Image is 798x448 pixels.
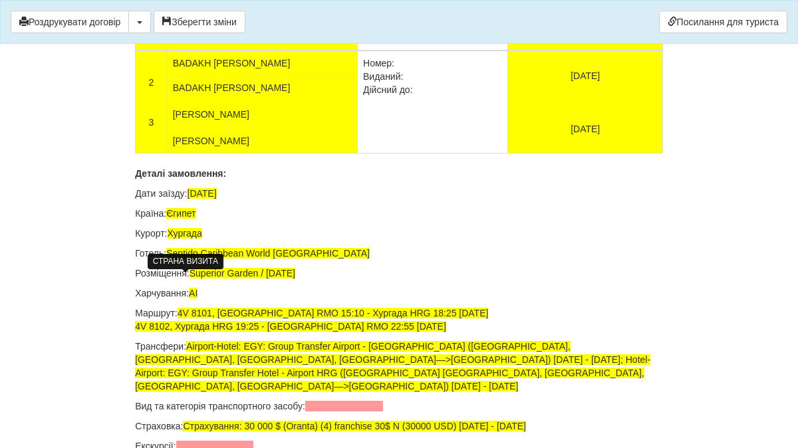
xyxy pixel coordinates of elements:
[135,168,226,179] b: Деталі замовлення:
[135,306,663,333] p: Маршрут:
[135,286,663,300] p: Харчування:
[358,51,508,154] td: Номер: Виданий: Дійсний до:
[188,188,217,199] span: [DATE]
[135,267,663,280] p: Розміщення:
[183,421,526,431] span: Страхування: 30 000 $ (Oranta) (4) franchise 30$ N (30000 USD) [DATE] - [DATE]
[136,51,168,154] td: 2 3
[135,399,663,413] p: Вид та категорія транспортного засобу:
[135,308,488,332] span: 4V 8101, [GEOGRAPHIC_DATA] RMO 15:10 - Хургада HRG 18:25 [DATE] 4V 8102, Хургада HRG 19:25 - [GEO...
[135,419,663,433] p: Страховка:
[148,254,223,269] div: СТРАНА ВИЗИТА
[166,248,370,259] span: Sentido Caribbean World [GEOGRAPHIC_DATA]
[135,227,663,240] p: Курорт:
[190,268,295,279] span: Superior Garden / [DATE]
[154,11,245,33] button: Зберегти зміни
[11,11,129,33] button: Роздрукувати договір
[135,340,663,393] p: Трансфери:
[189,288,198,298] span: AI
[135,187,663,200] p: Дати заїзду:
[508,51,662,154] td: [DATE] [DATE]
[166,208,196,219] span: Єгипет
[135,207,663,220] p: Країна:
[659,11,787,33] a: Посилання для туриста
[167,76,357,154] td: BADAKH [PERSON_NAME] [PERSON_NAME] [PERSON_NAME]
[167,51,357,76] td: BADAKH [PERSON_NAME]
[135,341,650,392] span: Airport-Hotel: EGY: Group Transfer Airport - [GEOGRAPHIC_DATA] ([GEOGRAPHIC_DATA], [GEOGRAPHIC_DA...
[168,228,202,239] span: Хургада
[135,247,663,260] p: Готель:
